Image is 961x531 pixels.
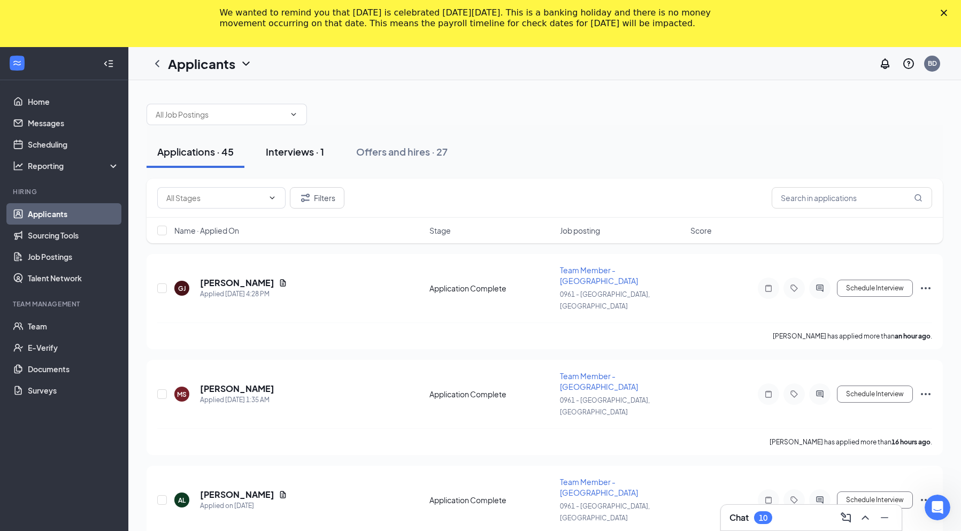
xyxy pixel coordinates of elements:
[299,191,312,204] svg: Filter
[268,194,276,202] svg: ChevronDown
[174,225,239,236] span: Name · Applied On
[151,57,164,70] svg: ChevronLeft
[876,509,893,526] button: Minimize
[28,225,119,246] a: Sourcing Tools
[837,280,913,297] button: Schedule Interview
[178,284,186,293] div: GJ
[200,489,274,501] h5: [PERSON_NAME]
[788,496,801,504] svg: Tag
[788,284,801,293] svg: Tag
[762,284,775,293] svg: Note
[560,396,650,416] span: 0961 - [GEOGRAPHIC_DATA], [GEOGRAPHIC_DATA]
[289,110,298,119] svg: ChevronDown
[177,390,187,399] div: MS
[200,395,274,405] div: Applied [DATE] 1:35 AM
[840,511,852,524] svg: ComposeMessage
[813,284,826,293] svg: ActiveChat
[925,495,950,520] iframe: Intercom live chat
[28,160,120,171] div: Reporting
[895,332,931,340] b: an hour ago
[919,494,932,506] svg: Ellipses
[560,225,600,236] span: Job posting
[178,496,186,505] div: AL
[168,55,235,73] h1: Applicants
[279,279,287,287] svg: Document
[773,332,932,341] p: [PERSON_NAME] has applied more than .
[759,513,767,522] div: 10
[28,337,119,358] a: E-Verify
[837,509,855,526] button: ComposeMessage
[762,496,775,504] svg: Note
[772,187,932,209] input: Search in applications
[356,145,448,158] div: Offers and hires · 27
[13,187,117,196] div: Hiring
[837,491,913,509] button: Schedule Interview
[28,315,119,337] a: Team
[200,277,274,289] h5: [PERSON_NAME]
[928,59,937,68] div: BD
[28,267,119,289] a: Talent Network
[13,299,117,309] div: Team Management
[279,490,287,499] svg: Document
[28,134,119,155] a: Scheduling
[762,390,775,398] svg: Note
[729,512,749,524] h3: Chat
[200,289,287,299] div: Applied [DATE] 4:28 PM
[902,57,915,70] svg: QuestionInfo
[914,194,922,202] svg: MagnifyingGlass
[429,389,553,399] div: Application Complete
[28,91,119,112] a: Home
[13,160,24,171] svg: Analysis
[240,57,252,70] svg: ChevronDown
[28,203,119,225] a: Applicants
[429,225,451,236] span: Stage
[879,57,891,70] svg: Notifications
[429,495,553,505] div: Application Complete
[12,58,22,68] svg: WorkstreamLogo
[560,290,650,310] span: 0961 - [GEOGRAPHIC_DATA], [GEOGRAPHIC_DATA]
[200,383,274,395] h5: [PERSON_NAME]
[813,390,826,398] svg: ActiveChat
[28,358,119,380] a: Documents
[560,477,638,497] span: Team Member - [GEOGRAPHIC_DATA]
[857,509,874,526] button: ChevronUp
[941,10,951,16] div: Close
[770,437,932,447] p: [PERSON_NAME] has applied more than .
[157,145,234,158] div: Applications · 45
[891,438,931,446] b: 16 hours ago
[103,58,114,69] svg: Collapse
[266,145,324,158] div: Interviews · 1
[220,7,725,29] div: We wanted to remind you that [DATE] is celebrated [DATE][DATE]. This is a banking holiday and the...
[560,502,650,522] span: 0961 - [GEOGRAPHIC_DATA], [GEOGRAPHIC_DATA]
[560,371,638,391] span: Team Member - [GEOGRAPHIC_DATA]
[690,225,712,236] span: Score
[290,187,344,209] button: Filter Filters
[28,380,119,401] a: Surveys
[200,501,287,511] div: Applied on [DATE]
[166,192,264,204] input: All Stages
[813,496,826,504] svg: ActiveChat
[788,390,801,398] svg: Tag
[429,283,553,294] div: Application Complete
[919,388,932,401] svg: Ellipses
[560,265,638,286] span: Team Member - [GEOGRAPHIC_DATA]
[919,282,932,295] svg: Ellipses
[878,511,891,524] svg: Minimize
[156,109,285,120] input: All Job Postings
[28,112,119,134] a: Messages
[837,386,913,403] button: Schedule Interview
[28,246,119,267] a: Job Postings
[859,511,872,524] svg: ChevronUp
